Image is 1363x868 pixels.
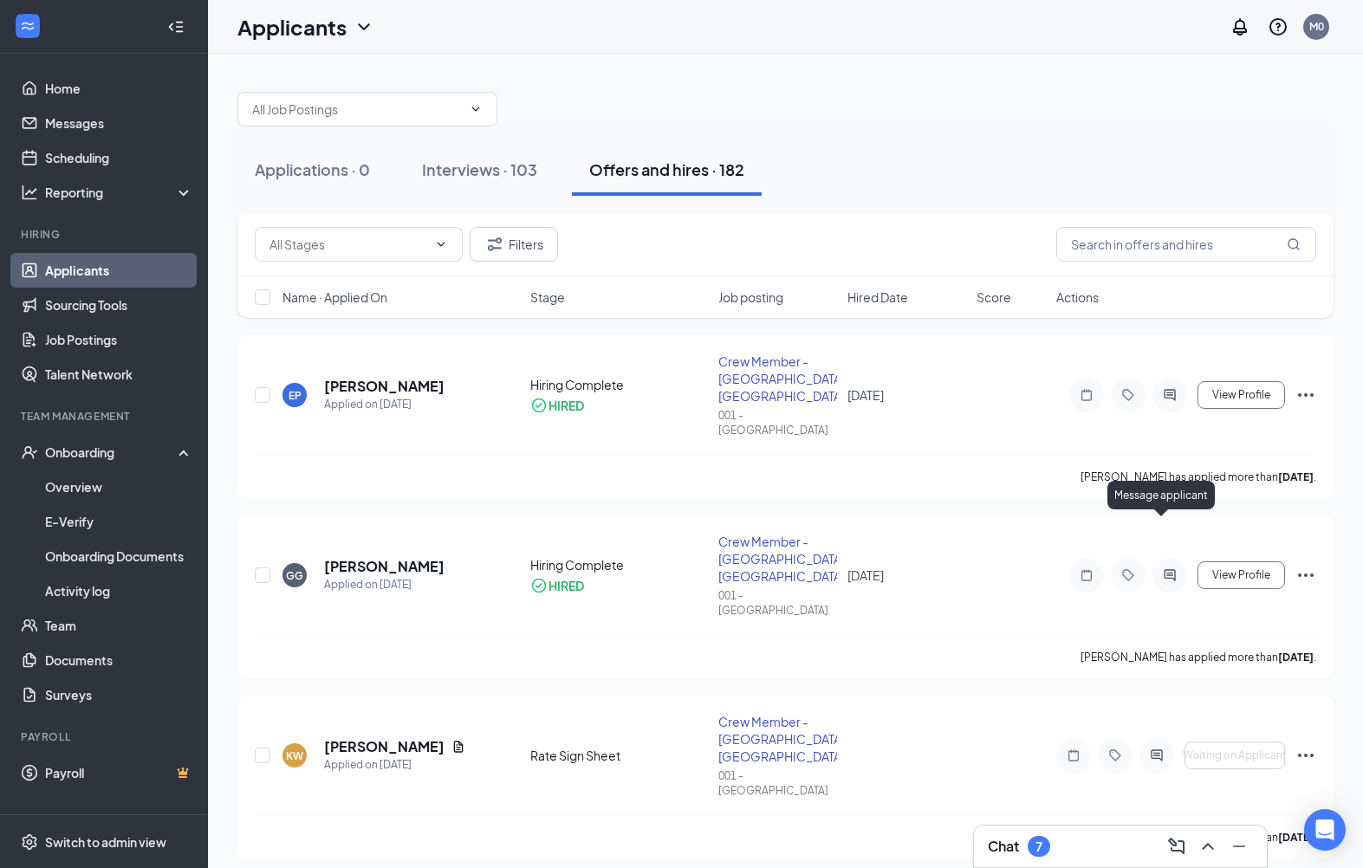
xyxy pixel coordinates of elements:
h5: [PERSON_NAME] [324,557,445,576]
div: M0 [1309,19,1324,34]
svg: Note [1063,748,1084,762]
div: 001 - [GEOGRAPHIC_DATA] [718,408,837,437]
div: HIRED [548,577,584,594]
div: Hiring [21,227,190,242]
b: [DATE] [1278,651,1314,664]
div: Offers and hires · 182 [589,159,744,180]
svg: MagnifyingGlass [1287,237,1301,251]
button: ComposeMessage [1163,832,1191,860]
svg: Notifications [1230,16,1250,37]
b: [DATE] [1278,470,1314,483]
div: EP [289,388,302,403]
svg: ComposeMessage [1166,836,1187,857]
span: Name · Applied On [282,288,387,306]
div: Open Intercom Messenger [1304,809,1346,851]
div: Crew Member - [GEOGRAPHIC_DATA] [GEOGRAPHIC_DATA] [718,533,837,585]
span: Stage [530,288,565,306]
svg: Analysis [21,184,38,201]
svg: Ellipses [1295,745,1316,766]
svg: Note [1076,388,1097,402]
button: Waiting on Applicant [1185,742,1285,769]
div: Crew Member - [GEOGRAPHIC_DATA] [GEOGRAPHIC_DATA] [718,353,837,405]
p: [PERSON_NAME] has applied more than . [1081,470,1316,484]
div: Onboarding [45,444,178,461]
a: Onboarding Documents [45,539,193,573]
a: Job Postings [45,322,193,357]
div: 001 - [GEOGRAPHIC_DATA] [718,768,837,798]
div: Message applicant [1107,481,1215,509]
input: Search in offers and hires [1056,227,1316,262]
button: View Profile [1197,561,1285,589]
svg: ActiveChat [1146,748,1167,762]
a: Sourcing Tools [45,288,193,322]
svg: Tag [1105,748,1126,762]
span: Job posting [718,288,783,306]
div: Team Management [21,409,190,424]
svg: ChevronDown [434,237,448,251]
a: Documents [45,643,193,677]
div: Hiring Complete [530,376,708,393]
svg: CheckmarkCircle [530,577,548,594]
svg: UserCheck [21,444,38,461]
svg: Ellipses [1295,385,1316,405]
svg: Collapse [167,18,185,36]
a: Home [45,71,193,106]
input: All Job Postings [252,100,462,119]
a: Overview [45,470,193,504]
a: Surveys [45,677,193,712]
div: Interviews · 103 [422,159,537,180]
span: [DATE] [847,387,884,403]
span: Actions [1056,288,1099,306]
svg: Ellipses [1295,565,1316,586]
div: 7 [1035,839,1042,854]
a: Applicants [45,253,193,288]
a: E-Verify [45,504,193,539]
svg: Tag [1118,568,1139,582]
a: PayrollCrown [45,755,193,790]
button: ChevronUp [1194,832,1222,860]
div: Crew Member - [GEOGRAPHIC_DATA] [GEOGRAPHIC_DATA] [718,713,837,765]
svg: WorkstreamLogo [19,17,36,35]
svg: Note [1076,568,1097,582]
div: KW [286,748,303,763]
b: [DATE] [1278,831,1314,844]
input: All Stages [269,235,427,254]
div: Applied on [DATE] [324,576,445,593]
div: Applied on [DATE] [324,396,445,413]
svg: CheckmarkCircle [530,397,548,414]
div: Rate Sign Sheet [530,747,708,764]
svg: Minimize [1229,836,1249,857]
svg: Filter [484,234,505,255]
button: Minimize [1225,832,1253,860]
div: Switch to admin view [45,833,166,851]
button: Filter Filters [470,227,558,262]
h1: Applicants [237,12,347,42]
h5: [PERSON_NAME] [324,377,445,396]
div: Hiring Complete [530,556,708,573]
div: Payroll [21,729,190,744]
a: Scheduling [45,140,193,175]
div: Applications · 0 [255,159,370,180]
a: Messages [45,106,193,140]
svg: Document [451,740,465,754]
svg: ChevronDown [354,16,374,37]
span: Hired Date [847,288,908,306]
svg: ChevronUp [1197,836,1218,857]
p: [PERSON_NAME] has applied more than . [1081,650,1316,664]
div: 001 - [GEOGRAPHIC_DATA] [718,588,837,618]
a: Team [45,608,193,643]
svg: ActiveChat [1159,568,1180,582]
button: View Profile [1197,381,1285,409]
h5: [PERSON_NAME] [324,737,445,756]
div: HIRED [548,397,584,414]
span: [DATE] [847,567,884,583]
a: Talent Network [45,357,193,392]
svg: Tag [1118,388,1139,402]
svg: QuestionInfo [1268,16,1288,37]
svg: ChevronDown [469,102,483,116]
span: Waiting on Applicant [1183,749,1287,761]
span: View Profile [1212,389,1270,401]
a: Activity log [45,573,193,608]
div: Reporting [45,184,194,201]
span: Score [977,288,1011,306]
